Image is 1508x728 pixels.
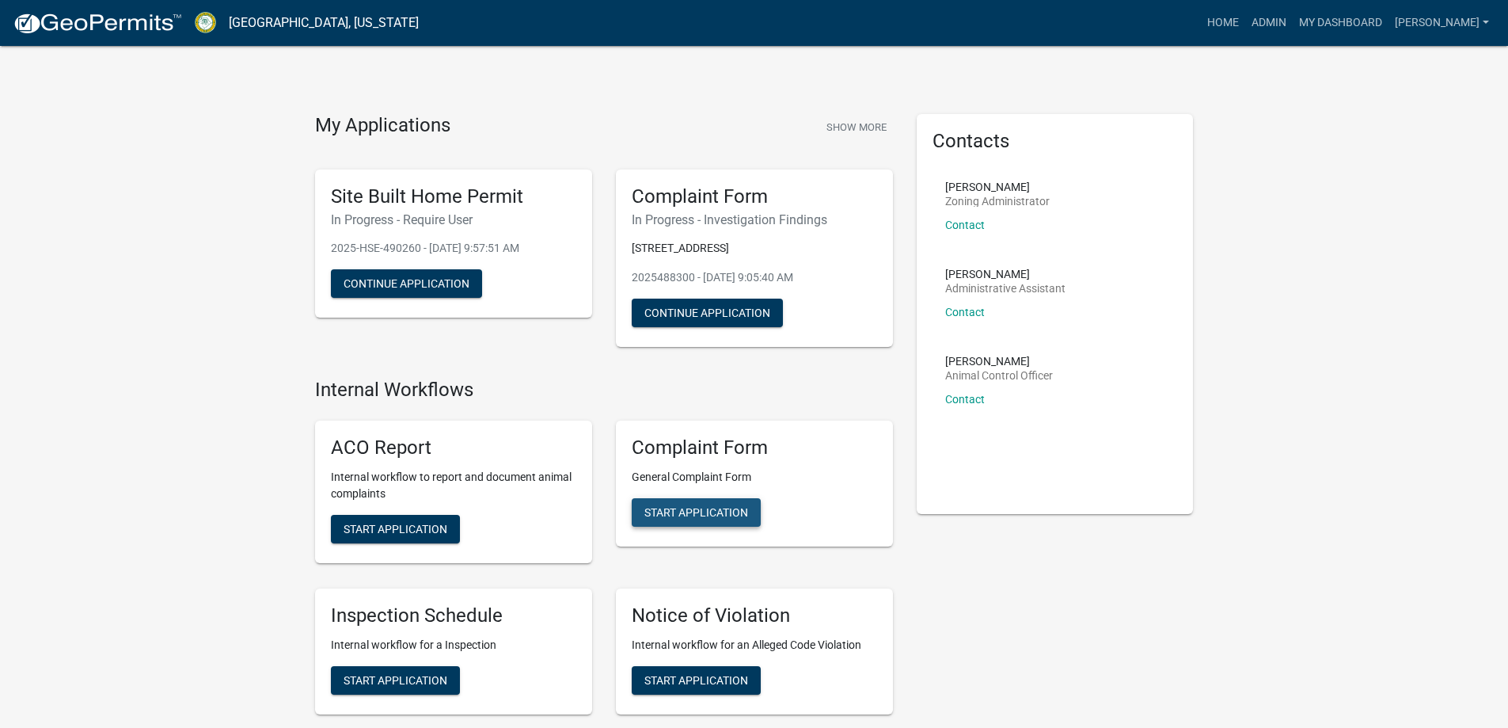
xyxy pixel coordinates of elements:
[331,436,576,459] h5: ACO Report
[632,212,877,227] h6: In Progress - Investigation Findings
[945,269,1065,280] p: [PERSON_NAME]
[644,673,748,686] span: Start Application
[1293,8,1388,38] a: My Dashboard
[632,604,877,627] h5: Notice of Violation
[331,240,576,257] p: 2025-HSE-490260 - [DATE] 9:57:51 AM
[945,181,1050,192] p: [PERSON_NAME]
[632,469,877,486] p: General Complaint Form
[331,212,576,227] h6: In Progress - Require User
[632,240,877,257] p: [STREET_ADDRESS]
[632,436,877,459] h5: Complaint Form
[632,637,877,654] p: Internal workflow for an Alleged Code Violation
[331,469,576,502] p: Internal workflow to report and document animal complaints
[945,393,985,406] a: Contact
[933,130,1178,153] h5: Contacts
[945,219,985,231] a: Contact
[632,269,877,286] p: 2025488300 - [DATE] 9:05:40 AM
[344,673,447,686] span: Start Application
[632,498,761,527] button: Start Application
[331,269,482,298] button: Continue Application
[229,10,419,36] a: [GEOGRAPHIC_DATA], [US_STATE]
[632,299,783,327] button: Continue Application
[945,306,985,318] a: Contact
[315,379,893,402] h4: Internal Workflows
[945,196,1050,207] p: Zoning Administrator
[945,356,1053,367] p: [PERSON_NAME]
[644,506,748,519] span: Start Application
[945,370,1053,381] p: Animal Control Officer
[820,114,893,140] button: Show More
[331,637,576,654] p: Internal workflow for a Inspection
[315,114,450,138] h4: My Applications
[331,666,460,695] button: Start Application
[344,523,447,536] span: Start Application
[1245,8,1293,38] a: Admin
[945,283,1065,294] p: Administrative Assistant
[195,12,216,33] img: Crawford County, Georgia
[331,604,576,627] h5: Inspection Schedule
[632,185,877,208] h5: Complaint Form
[331,185,576,208] h5: Site Built Home Permit
[331,515,460,543] button: Start Application
[1201,8,1245,38] a: Home
[1388,8,1495,38] a: [PERSON_NAME]
[632,666,761,695] button: Start Application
